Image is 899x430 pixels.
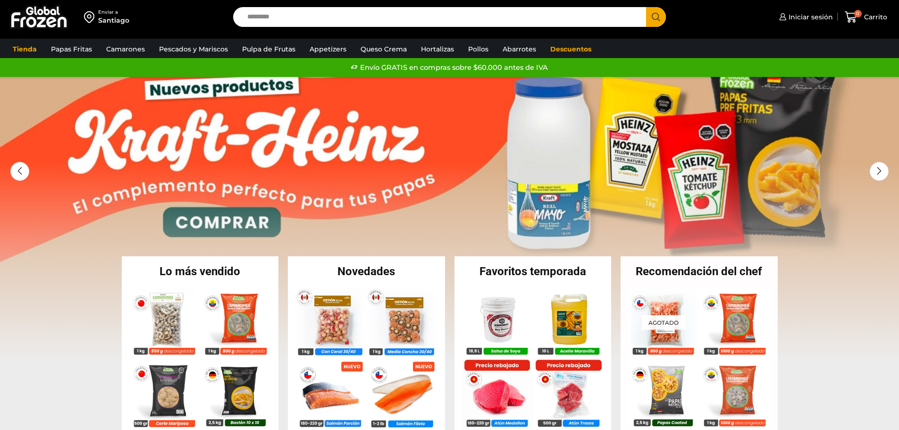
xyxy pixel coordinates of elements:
[101,40,150,58] a: Camarones
[621,266,778,277] h2: Recomendación del chef
[8,40,42,58] a: Tienda
[870,162,889,181] div: Next slide
[154,40,233,58] a: Pescados y Mariscos
[777,8,833,26] a: Iniciar sesión
[356,40,412,58] a: Queso Crema
[546,40,596,58] a: Descuentos
[10,162,29,181] div: Previous slide
[305,40,351,58] a: Appetizers
[98,16,129,25] div: Santiago
[862,12,887,22] span: Carrito
[463,40,493,58] a: Pollos
[237,40,300,58] a: Pulpa de Frutas
[416,40,459,58] a: Hortalizas
[642,315,685,329] p: Agotado
[842,6,890,28] a: 0 Carrito
[854,10,862,17] span: 0
[98,9,129,16] div: Enviar a
[646,7,666,27] button: Search button
[84,9,98,25] img: address-field-icon.svg
[454,266,612,277] h2: Favoritos temporada
[122,266,279,277] h2: Lo más vendido
[786,12,833,22] span: Iniciar sesión
[288,266,445,277] h2: Novedades
[498,40,541,58] a: Abarrotes
[46,40,97,58] a: Papas Fritas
